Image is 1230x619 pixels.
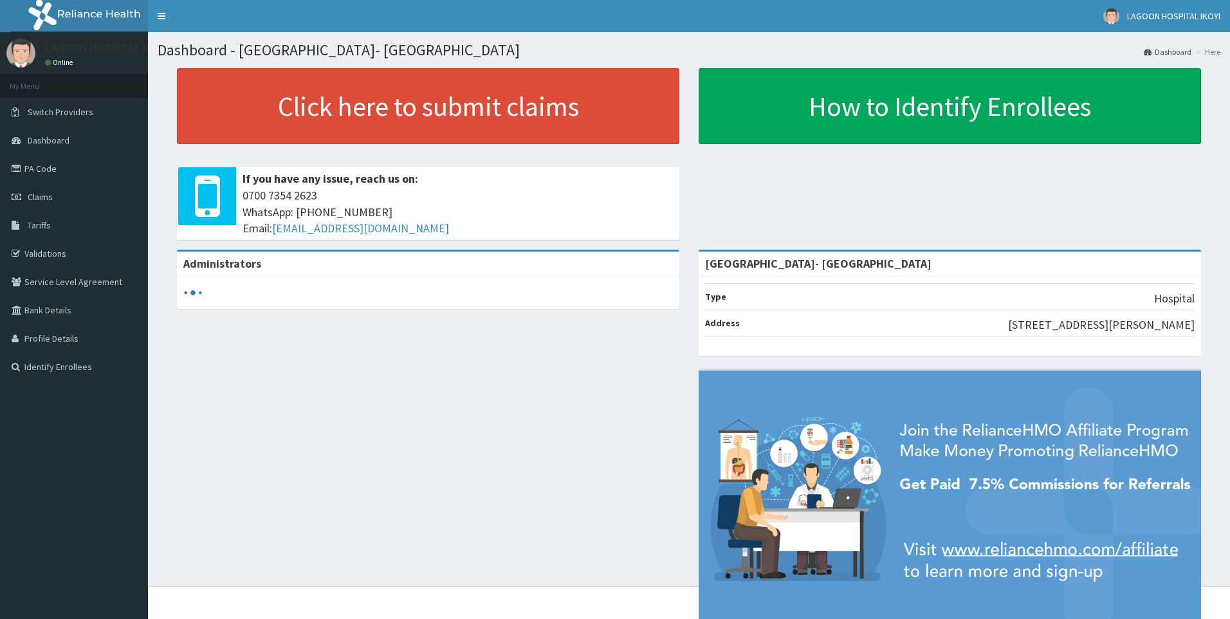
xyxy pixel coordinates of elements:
[1103,8,1119,24] img: User Image
[705,256,932,271] strong: [GEOGRAPHIC_DATA]- [GEOGRAPHIC_DATA]
[183,283,203,302] svg: audio-loading
[699,68,1201,144] a: How to Identify Enrollees
[28,219,51,231] span: Tariffs
[272,221,449,236] a: [EMAIL_ADDRESS][DOMAIN_NAME]
[243,171,418,186] b: If you have any issue, reach us on:
[243,187,673,237] span: 0700 7354 2623 WhatsApp: [PHONE_NUMBER] Email:
[6,39,35,68] img: User Image
[1144,46,1191,57] a: Dashboard
[1008,317,1195,333] p: [STREET_ADDRESS][PERSON_NAME]
[1127,10,1220,22] span: LAGOON HOSPITAL IKOYI
[28,191,53,203] span: Claims
[28,106,93,118] span: Switch Providers
[45,58,76,67] a: Online
[705,291,726,302] b: Type
[158,42,1220,59] h1: Dashboard - [GEOGRAPHIC_DATA]- [GEOGRAPHIC_DATA]
[705,317,740,329] b: Address
[1154,290,1195,307] p: Hospital
[183,256,261,271] b: Administrators
[177,68,679,144] a: Click here to submit claims
[28,134,69,146] span: Dashboard
[45,42,169,53] p: LAGOON HOSPITAL IKOYI
[1193,46,1220,57] li: Here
